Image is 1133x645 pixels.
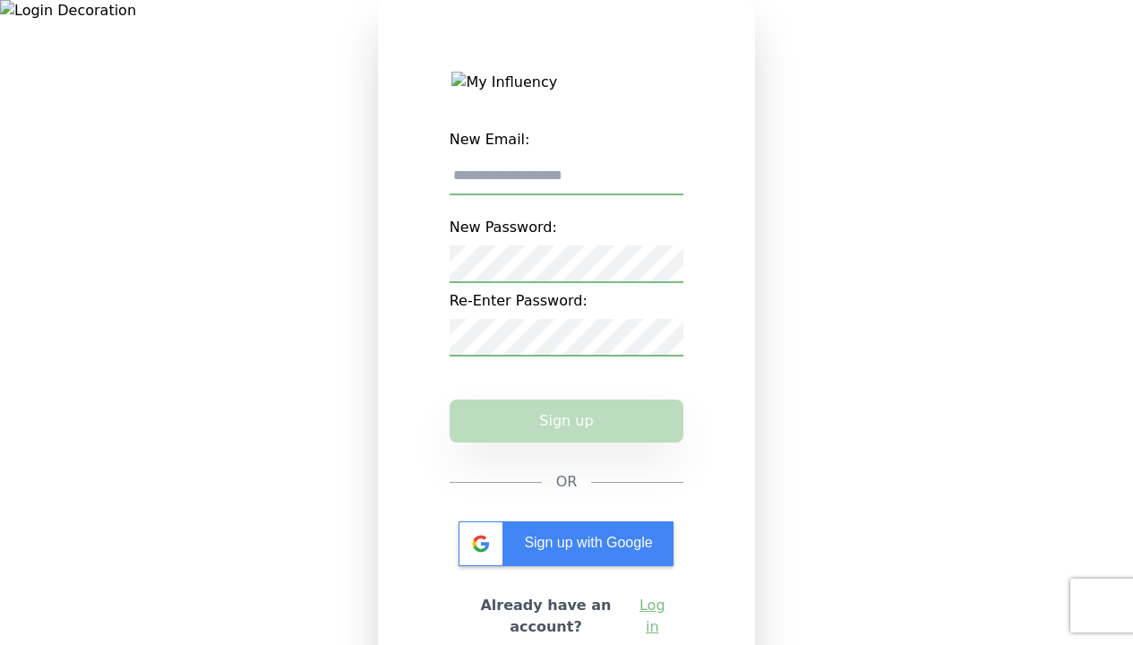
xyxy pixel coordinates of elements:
label: Re-Enter Password: [450,283,684,319]
span: OR [556,471,578,493]
span: Sign up with Google [524,535,652,550]
label: New Password: [450,210,684,245]
img: My Influency [451,72,681,93]
label: New Email: [450,122,684,158]
div: Sign up with Google [459,521,674,566]
a: Log in [635,595,669,638]
button: Sign up [450,400,684,443]
h2: Already have an account? [464,595,629,638]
